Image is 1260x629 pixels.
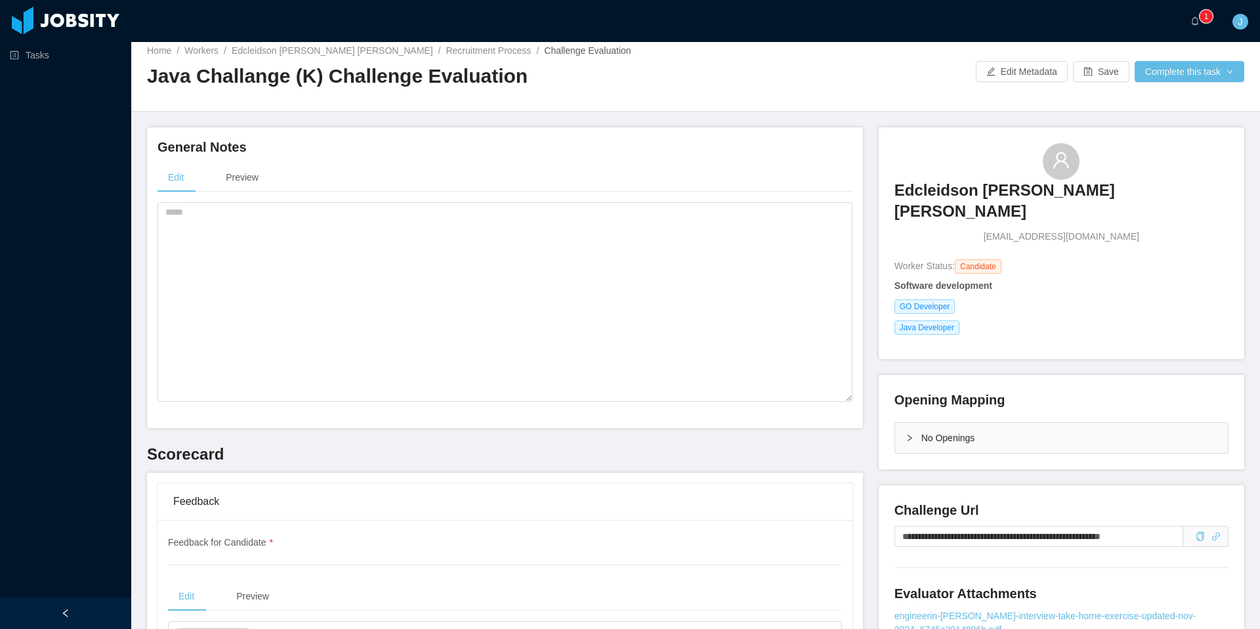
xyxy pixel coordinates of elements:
span: Worker Status: [894,261,955,271]
i: icon: user [1052,151,1070,169]
button: icon: saveSave [1073,61,1129,82]
a: Edcleidson [PERSON_NAME] [PERSON_NAME] [894,180,1228,230]
h4: Challenge Url [894,501,1228,519]
button: Complete this taskicon: down [1135,61,1244,82]
button: icon: editEdit Metadata [976,61,1068,82]
a: Edcleidson [PERSON_NAME] [PERSON_NAME] [232,45,433,56]
h2: Java Challange (K) Challenge Evaluation [147,63,696,90]
div: Edit [157,163,194,192]
span: [EMAIL_ADDRESS][DOMAIN_NAME] [984,230,1139,244]
div: Preview [226,582,280,611]
span: / [536,45,539,56]
i: icon: right [906,434,913,442]
h4: Evaluator Attachments [894,584,1228,603]
div: Edit [168,582,205,611]
span: J [1238,14,1243,30]
p: 1 [1204,10,1209,23]
span: GO Developer [894,299,955,314]
h3: Scorecard [147,444,863,465]
span: Candidate [955,259,1001,274]
h3: Edcleidson [PERSON_NAME] [PERSON_NAME] [894,180,1228,223]
div: Feedback [173,483,837,520]
span: Challenge Evaluation [544,45,631,56]
a: Recruitment Process [446,45,531,56]
span: / [438,45,441,56]
a: Home [147,45,171,56]
h4: Opening Mapping [894,391,1005,409]
h4: General Notes [157,138,852,156]
i: icon: link [1211,532,1221,541]
sup: 1 [1200,10,1213,23]
a: Workers [184,45,219,56]
span: Feedback for Candidate [168,537,273,548]
div: Copy [1196,530,1205,544]
a: icon: link [1211,531,1221,542]
span: / [177,45,179,56]
div: icon: rightNo Openings [895,423,1228,453]
i: icon: bell [1190,16,1200,26]
span: Java Developer [894,320,959,335]
strong: Software development [894,280,992,291]
div: Preview [215,163,269,192]
i: icon: copy [1196,532,1205,541]
a: icon: profileTasks [10,42,121,68]
span: / [224,45,226,56]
